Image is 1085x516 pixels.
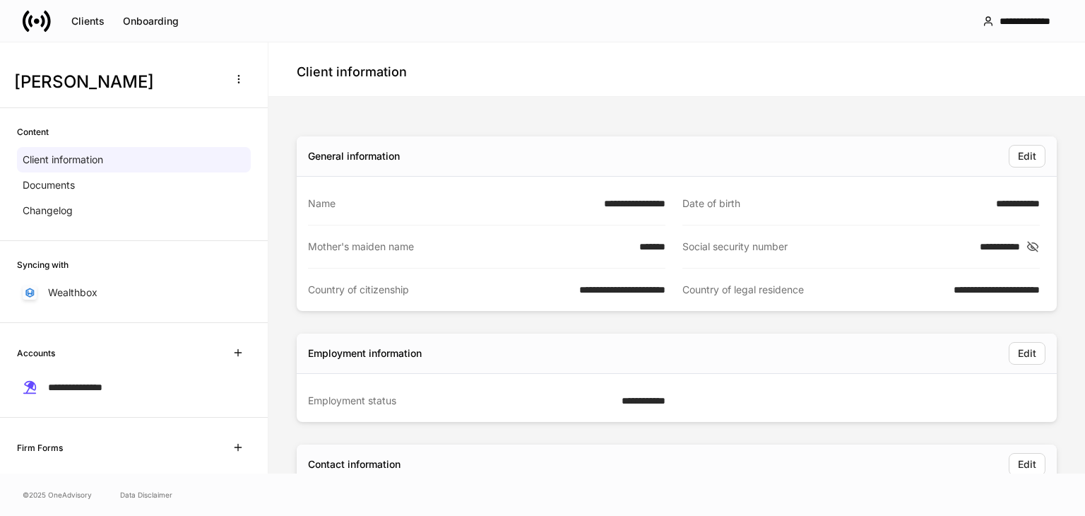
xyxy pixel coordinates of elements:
div: Employment status [308,394,613,408]
h4: Client information [297,64,407,81]
div: Country of legal residence [682,283,945,297]
h6: Syncing with [17,258,69,271]
p: Wealthbox [48,286,97,300]
div: Edit [1018,151,1036,161]
div: General information [308,149,400,163]
div: Contact information [308,457,401,471]
button: Edit [1009,342,1045,365]
span: © 2025 OneAdvisory [23,489,92,500]
div: Edit [1018,459,1036,469]
h6: Firm Forms [17,441,63,455]
div: Date of birth [682,197,988,211]
p: Client information [23,153,103,167]
a: Data Disclaimer [120,489,172,500]
h6: Accounts [17,346,55,360]
button: Clients [62,10,114,33]
button: Edit [1009,145,1045,168]
div: Edit [1018,348,1036,358]
div: Social security number [682,240,971,254]
a: Documents [17,172,251,198]
div: Name [308,197,595,211]
h6: Content [17,125,49,139]
p: Documents [23,178,75,192]
a: Client information [17,147,251,172]
div: Mother's maiden name [308,240,631,254]
div: Country of citizenship [308,283,571,297]
button: Edit [1009,453,1045,476]
p: Changelog [23,204,73,218]
div: Clients [71,16,105,26]
button: Onboarding [114,10,188,33]
h3: [PERSON_NAME] [14,71,218,93]
a: Wealthbox [17,280,251,305]
div: Onboarding [123,16,179,26]
div: Employment information [308,346,422,360]
a: Changelog [17,198,251,223]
